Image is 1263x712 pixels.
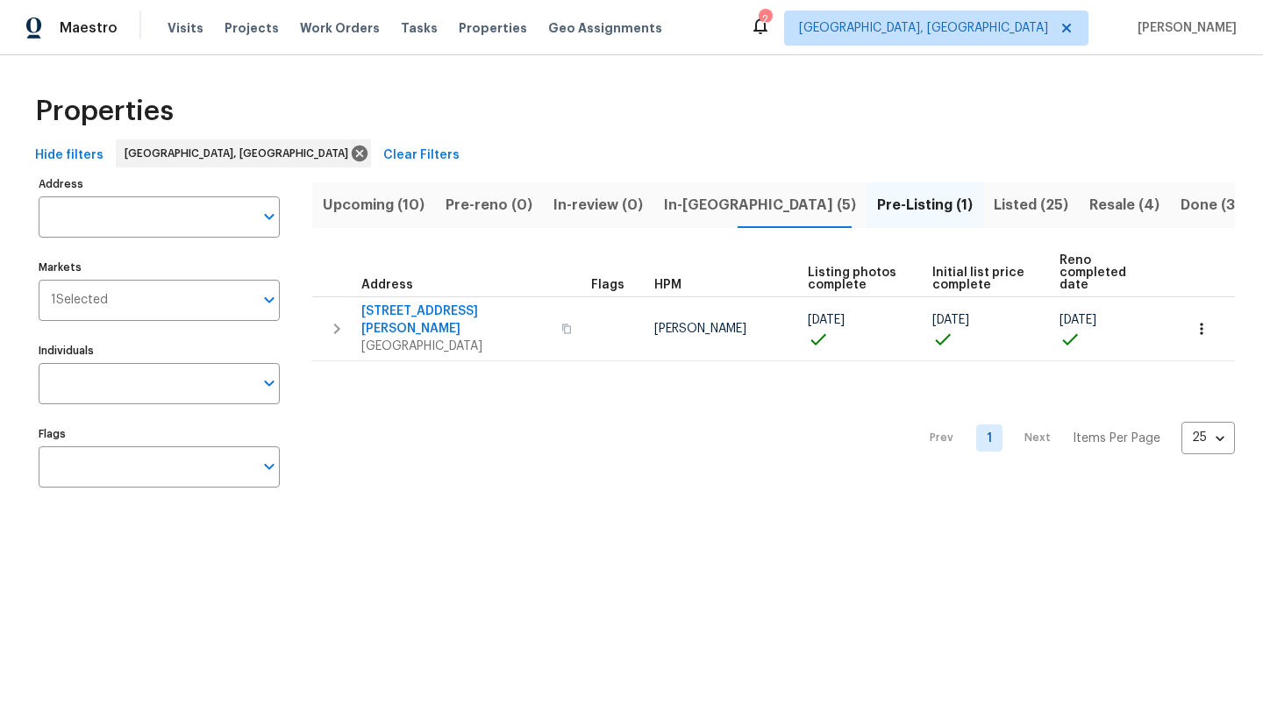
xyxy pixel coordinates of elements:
[808,267,903,291] span: Listing photos complete
[446,193,532,217] span: Pre-reno (0)
[1060,254,1152,291] span: Reno completed date
[548,19,662,37] span: Geo Assignments
[361,338,551,355] span: [GEOGRAPHIC_DATA]
[1181,415,1235,460] div: 25
[300,19,380,37] span: Work Orders
[361,279,413,291] span: Address
[932,314,969,326] span: [DATE]
[1060,314,1096,326] span: [DATE]
[459,19,527,37] span: Properties
[225,19,279,37] span: Projects
[125,145,355,162] span: [GEOGRAPHIC_DATA], [GEOGRAPHIC_DATA]
[257,204,282,229] button: Open
[383,145,460,167] span: Clear Filters
[654,323,746,335] span: [PERSON_NAME]
[28,139,111,172] button: Hide filters
[994,193,1068,217] span: Listed (25)
[39,345,280,356] label: Individuals
[1181,193,1255,217] span: Done (315)
[60,19,118,37] span: Maestro
[1131,19,1237,37] span: [PERSON_NAME]
[257,288,282,312] button: Open
[116,139,371,167] div: [GEOGRAPHIC_DATA], [GEOGRAPHIC_DATA]
[664,193,856,217] span: In-[GEOGRAPHIC_DATA] (5)
[257,454,282,479] button: Open
[376,139,467,172] button: Clear Filters
[932,267,1029,291] span: Initial list price complete
[976,424,1003,452] a: Goto page 1
[35,145,103,167] span: Hide filters
[1073,430,1160,447] p: Items Per Page
[877,193,973,217] span: Pre-Listing (1)
[759,11,771,28] div: 2
[39,262,280,273] label: Markets
[1089,193,1160,217] span: Resale (4)
[51,293,108,308] span: 1 Selected
[39,429,280,439] label: Flags
[913,372,1235,505] nav: Pagination Navigation
[654,279,681,291] span: HPM
[808,314,845,326] span: [DATE]
[323,193,425,217] span: Upcoming (10)
[361,303,551,338] span: [STREET_ADDRESS][PERSON_NAME]
[401,22,438,34] span: Tasks
[257,371,282,395] button: Open
[553,193,643,217] span: In-review (0)
[35,103,174,120] span: Properties
[799,19,1048,37] span: [GEOGRAPHIC_DATA], [GEOGRAPHIC_DATA]
[39,179,280,189] label: Address
[168,19,203,37] span: Visits
[591,279,624,291] span: Flags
